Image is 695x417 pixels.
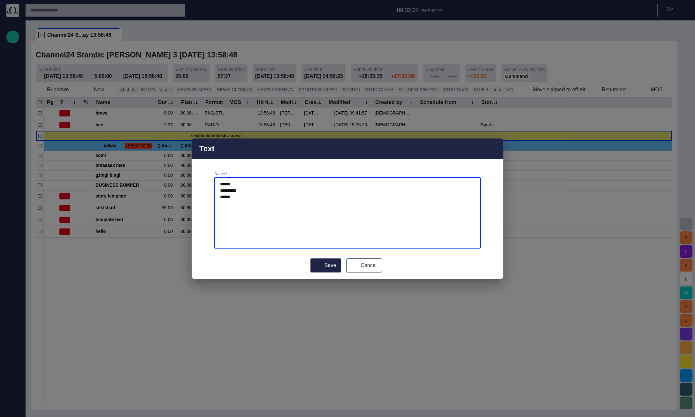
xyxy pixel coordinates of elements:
[192,138,503,159] div: Text
[215,171,227,176] label: Name
[346,258,382,272] button: Cancel
[192,138,503,279] div: Text
[310,258,341,272] button: Save
[199,144,215,153] h2: Text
